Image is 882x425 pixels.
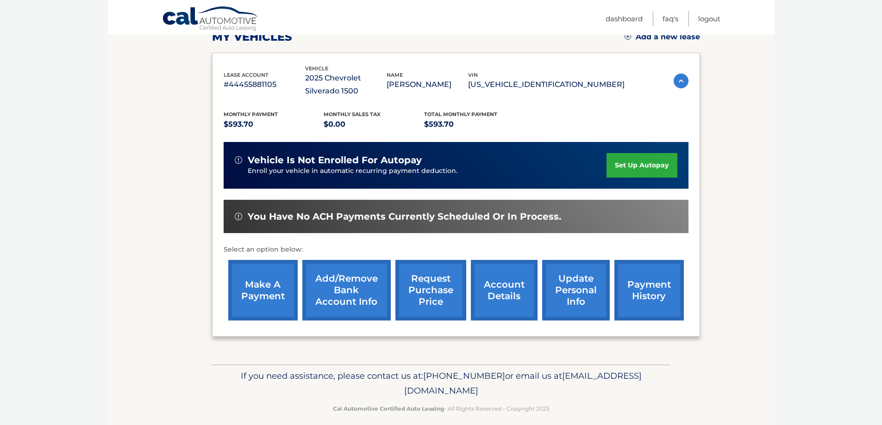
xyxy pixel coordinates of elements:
[674,74,688,88] img: accordion-active.svg
[471,260,538,320] a: account details
[218,404,664,413] p: - All Rights Reserved - Copyright 2025
[212,30,292,44] h2: my vehicles
[224,72,269,78] span: lease account
[698,11,720,26] a: Logout
[395,260,466,320] a: request purchase price
[248,154,422,166] span: vehicle is not enrolled for autopay
[305,72,387,98] p: 2025 Chevrolet Silverado 1500
[542,260,610,320] a: update personal info
[404,370,642,396] span: [EMAIL_ADDRESS][DOMAIN_NAME]
[625,33,631,40] img: add.svg
[424,111,497,117] span: Total Monthly Payment
[248,166,607,176] p: Enroll your vehicle in automatic recurring payment deduction.
[324,111,381,117] span: Monthly sales Tax
[235,156,242,164] img: alert-white.svg
[305,65,328,72] span: vehicle
[162,6,259,33] a: Cal Automotive
[224,118,324,131] p: $593.70
[423,370,505,381] span: [PHONE_NUMBER]
[607,153,677,178] a: set up autopay
[248,211,561,222] span: You have no ACH payments currently scheduled or in process.
[387,78,468,91] p: [PERSON_NAME]
[235,213,242,220] img: alert-white.svg
[606,11,643,26] a: Dashboard
[625,32,700,42] a: Add a new lease
[424,118,525,131] p: $593.70
[663,11,678,26] a: FAQ's
[333,405,444,412] strong: Cal Automotive Certified Auto Leasing
[218,369,664,398] p: If you need assistance, please contact us at: or email us at
[224,244,688,255] p: Select an option below:
[468,72,478,78] span: vin
[228,260,298,320] a: make a payment
[302,260,391,320] a: Add/Remove bank account info
[614,260,684,320] a: payment history
[324,118,424,131] p: $0.00
[224,78,305,91] p: #44455881105
[387,72,403,78] span: name
[224,111,278,117] span: Monthly Payment
[468,78,625,91] p: [US_VEHICLE_IDENTIFICATION_NUMBER]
